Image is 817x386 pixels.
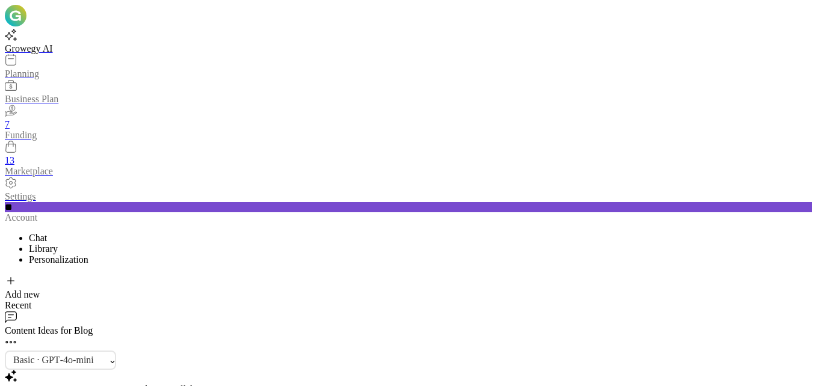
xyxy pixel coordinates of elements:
[5,130,812,141] div: Funding
[5,54,812,79] a: Planning
[5,105,812,141] a: 7Funding
[5,119,10,129] span: 7
[5,289,40,299] span: Add new
[5,325,812,336] div: Content Ideas for Blog
[13,354,109,366] div: Basic · GPT‑4o‑mini
[5,43,812,54] div: Growegy AI
[5,79,812,105] a: Business Plan
[5,300,812,311] div: Recent
[29,254,812,265] li: Personalization
[5,141,812,177] a: 13Marketplace
[5,212,812,223] div: Account
[29,233,812,244] li: Chat
[5,155,14,165] span: 13
[5,166,812,177] div: Marketplace
[5,29,812,54] a: Growegy AI
[5,69,812,79] div: Planning
[29,244,812,254] li: Library
[5,94,812,105] div: Business Plan
[5,191,812,202] div: Settings
[5,177,812,202] a: Settings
